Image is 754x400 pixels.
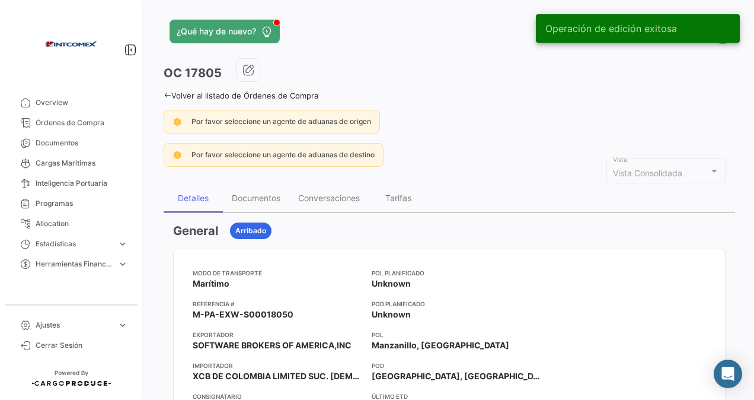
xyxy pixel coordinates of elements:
span: ¿Qué hay de nuevo? [177,26,256,37]
span: Unknown [372,278,411,290]
app-card-info-title: Referencia # [193,299,362,309]
span: Marítimo [193,278,229,290]
span: Órdenes de Compra [36,118,128,128]
div: Abrir Intercom Messenger [714,360,742,388]
a: Inteligencia Portuaria [9,173,133,193]
app-card-info-title: POD Planificado [372,299,541,309]
a: Cargas Marítimas [9,153,133,173]
span: Overview [36,97,128,108]
a: Órdenes de Compra [9,113,133,133]
a: Documentos [9,133,133,153]
img: intcomex.png [41,14,101,74]
span: Unknown [372,309,411,320]
span: SOFTWARE BROKERS OF AMERICA,INC [193,339,352,351]
div: Conversaciones [298,193,360,203]
app-card-info-title: Modo de Transporte [193,268,362,278]
a: Volver al listado de Órdenes de Compra [164,91,318,100]
span: expand_more [117,239,128,249]
span: Estadísticas [36,239,113,249]
span: Por favor seleccione un agente de aduanas de destino [191,150,375,159]
span: expand_more [117,259,128,269]
span: Arribado [235,226,266,236]
h3: General [173,223,218,239]
span: Inteligencia Portuaria [36,178,128,189]
h3: OC 17805 [164,65,222,81]
div: Documentos [232,193,280,203]
span: Cargas Marítimas [36,158,128,169]
div: Tarifas [385,193,411,203]
app-card-info-title: POL [372,330,541,339]
span: [GEOGRAPHIC_DATA], [GEOGRAPHIC_DATA] [372,370,541,382]
div: Detalles [178,193,209,203]
span: Herramientas Financieras [36,259,113,269]
span: Allocation [36,218,128,229]
span: expand_more [117,320,128,331]
app-card-info-title: POL Planificado [372,268,541,278]
a: Allocation [9,214,133,234]
span: Cerrar Sesión [36,340,128,351]
app-card-info-title: POD [372,361,541,370]
span: Documentos [36,138,128,148]
span: XCB DE COLOMBIA LIMITED SUC. [DEMOGRAPHIC_DATA] [193,370,362,382]
span: Por favor seleccione un agente de aduanas de origen [191,117,371,126]
button: ¿Qué hay de nuevo? [170,20,280,43]
a: Overview [9,93,133,113]
mat-select-trigger: Vista Consolidada [613,168,682,178]
app-card-info-title: Importador [193,361,362,370]
span: M-PA-EXW-S00018050 [193,309,293,320]
span: Ajustes [36,320,113,331]
span: Operación de edición exitosa [545,23,677,34]
span: Programas [36,198,128,209]
span: Manzanillo, [GEOGRAPHIC_DATA] [372,339,509,351]
app-card-info-title: Exportador [193,330,362,339]
a: Programas [9,193,133,214]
